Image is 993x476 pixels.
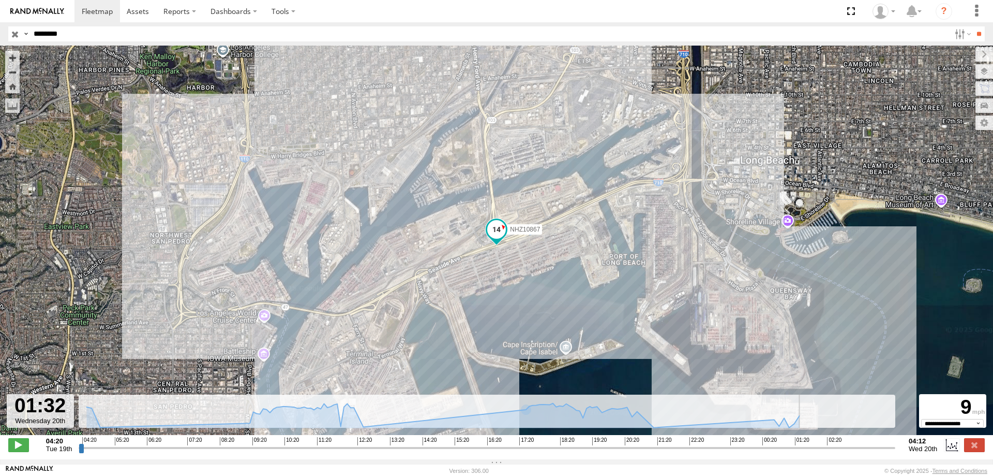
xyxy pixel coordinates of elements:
div: 9 [921,396,985,419]
label: Close [964,438,985,452]
span: 20:20 [625,437,639,445]
span: 19:20 [592,437,607,445]
span: 12:20 [357,437,372,445]
span: 06:20 [147,437,161,445]
a: Visit our Website [6,466,53,476]
div: © Copyright 2025 - [884,468,987,474]
span: 08:20 [220,437,234,445]
span: 01:20 [795,437,809,445]
button: Zoom in [5,51,20,65]
label: Search Filter Options [951,26,973,41]
span: 11:20 [317,437,332,445]
span: 02:20 [827,437,841,445]
span: Wed 20th Aug 2025 [909,445,937,453]
span: 04:20 [82,437,97,445]
span: 17:20 [519,437,534,445]
span: 22:20 [689,437,704,445]
span: 14:20 [423,437,437,445]
div: Version: 306.00 [449,468,489,474]
span: 09:20 [252,437,267,445]
span: Tue 19th Aug 2025 [46,445,72,453]
label: Map Settings [975,116,993,130]
button: Zoom Home [5,79,20,93]
span: 07:20 [187,437,202,445]
span: NHZ10867 [510,226,540,233]
label: Measure [5,98,20,113]
span: 16:20 [487,437,502,445]
button: Zoom out [5,65,20,79]
span: 13:20 [390,437,404,445]
span: 18:20 [560,437,575,445]
strong: 04:12 [909,437,937,445]
span: 10:20 [284,437,299,445]
i: ? [936,3,952,20]
div: Zulema McIntosch [869,4,899,19]
a: Terms and Conditions [932,468,987,474]
img: rand-logo.svg [10,8,64,15]
span: 05:20 [115,437,129,445]
label: Search Query [22,26,30,41]
span: 21:20 [657,437,672,445]
label: Play/Stop [8,438,29,452]
span: 23:20 [730,437,745,445]
span: 15:20 [455,437,469,445]
span: 00:20 [762,437,777,445]
strong: 04:20 [46,437,72,445]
